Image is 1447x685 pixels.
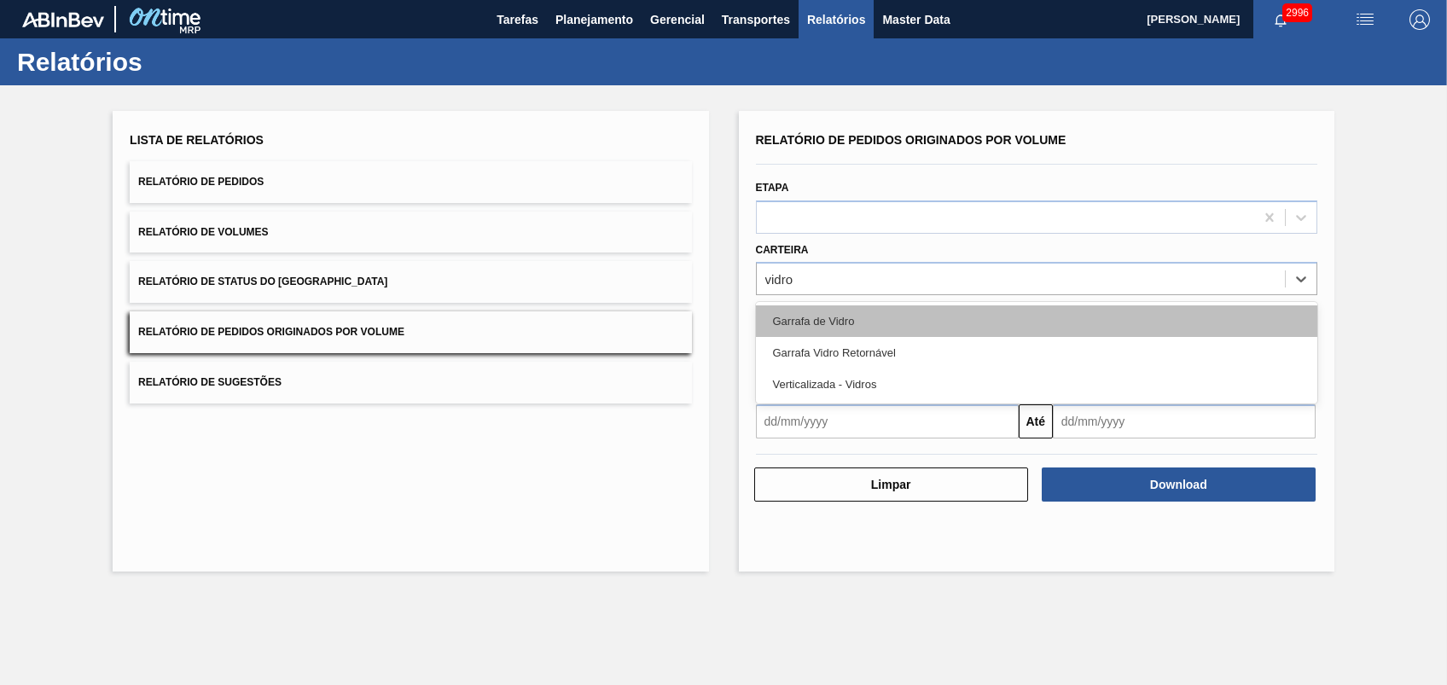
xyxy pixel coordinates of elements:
span: Transportes [722,9,790,30]
span: Relatório de Volumes [138,226,268,238]
div: Garrafa de Vidro [756,305,1317,337]
span: Lista de Relatórios [130,133,264,147]
img: TNhmsLtSVTkK8tSr43FrP2fwEKptu5GPRR3wAAAABJRU5ErkJggg== [22,12,104,27]
button: Relatório de Pedidos Originados por Volume [130,311,691,353]
button: Até [1019,404,1053,438]
input: dd/mm/yyyy [1053,404,1316,438]
span: Relatório de Status do [GEOGRAPHIC_DATA] [138,276,387,287]
label: Etapa [756,182,789,194]
span: Tarefas [497,9,538,30]
button: Relatório de Status do [GEOGRAPHIC_DATA] [130,261,691,303]
span: Planejamento [555,9,633,30]
h1: Relatórios [17,52,320,72]
span: Relatório de Pedidos [138,176,264,188]
div: Verticalizada - Vidros [756,369,1317,400]
span: Gerencial [650,9,705,30]
span: Master Data [882,9,950,30]
img: userActions [1355,9,1375,30]
button: Relatório de Pedidos [130,161,691,203]
span: 2996 [1282,3,1312,22]
button: Relatório de Sugestões [130,362,691,403]
span: Relatório de Pedidos Originados por Volume [138,326,404,338]
button: Download [1042,467,1316,502]
input: dd/mm/yyyy [756,404,1019,438]
img: Logout [1409,9,1430,30]
button: Notificações [1253,8,1308,32]
span: Relatórios [807,9,865,30]
span: Relatório de Sugestões [138,376,282,388]
label: Carteira [756,244,809,256]
div: Garrafa Vidro Retornável [756,337,1317,369]
button: Limpar [754,467,1028,502]
span: Relatório de Pedidos Originados por Volume [756,133,1066,147]
button: Relatório de Volumes [130,212,691,253]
